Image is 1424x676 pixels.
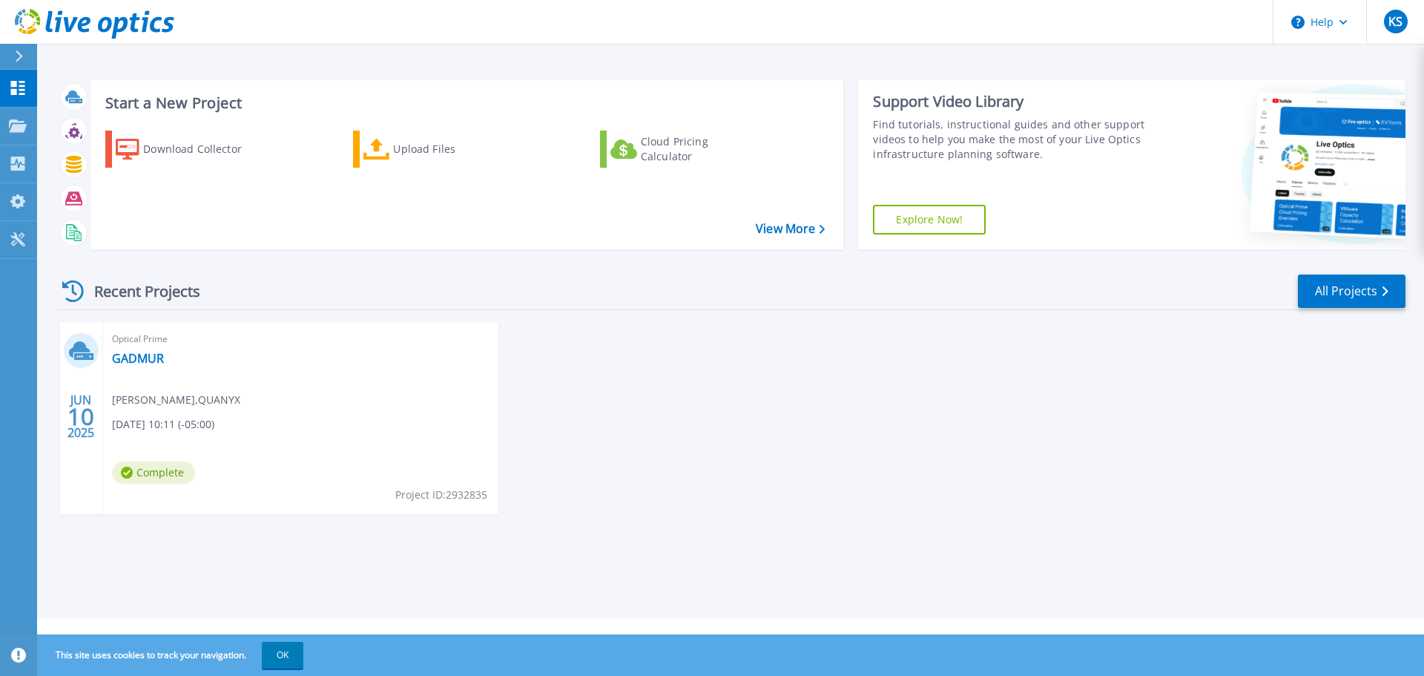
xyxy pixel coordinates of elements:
[143,134,262,164] div: Download Collector
[600,131,765,168] a: Cloud Pricing Calculator
[41,642,303,669] span: This site uses cookies to track your navigation.
[112,462,195,484] span: Complete
[873,117,1152,162] div: Find tutorials, instructional guides and other support videos to help you make the most of your L...
[393,134,512,164] div: Upload Files
[1298,275,1405,308] a: All Projects
[105,95,825,111] h3: Start a New Project
[112,392,240,408] span: [PERSON_NAME] , QUANYX
[262,642,303,669] button: OK
[873,205,986,234] a: Explore Now!
[57,273,220,309] div: Recent Projects
[395,487,487,503] span: Project ID: 2932835
[873,92,1152,111] div: Support Video Library
[353,131,518,168] a: Upload Files
[67,390,95,444] div: JUN 2025
[112,351,164,366] a: GADMUR
[112,416,214,433] span: [DATE] 10:11 (-05:00)
[756,222,825,236] a: View More
[641,134,759,164] div: Cloud Pricing Calculator
[1388,16,1402,27] span: KS
[112,331,489,347] span: Optical Prime
[105,131,271,168] a: Download Collector
[67,410,94,423] span: 10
